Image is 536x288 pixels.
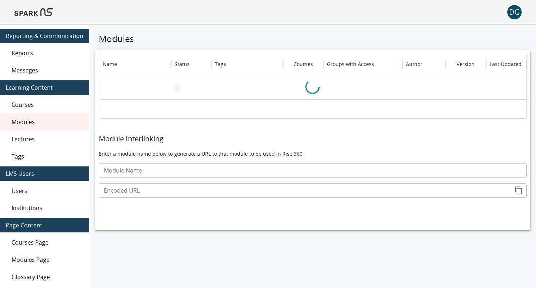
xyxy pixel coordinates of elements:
[11,49,83,57] span: Reports
[11,273,83,281] span: Glossary Page
[11,152,83,161] span: Tags
[490,60,522,68] h6: Last Updated
[95,33,530,44] h5: Modules
[512,183,526,198] button: copy to clipboard
[11,238,83,247] span: Courses Page
[507,5,522,19] div: DG
[6,169,83,178] span: LMS Users
[99,150,527,157] p: Enter a module name below to generate a URL to that module to be used in Rise 360
[215,61,226,67] div: Tags
[406,61,422,67] div: Author
[6,221,83,230] span: Page Content
[11,187,83,195] span: Users
[175,61,190,67] div: Status
[507,5,522,19] button: account of current user
[103,61,117,67] div: Name
[11,118,83,126] span: Modules
[11,255,83,264] span: Modules Page
[6,83,83,92] span: Learning Content
[11,66,83,75] span: Messages
[14,4,53,21] img: Logo of SPARK at Stanford
[6,32,83,40] span: Reporting & Communication
[99,133,527,145] h6: Module Interlinking
[11,204,83,212] span: Institutions
[11,135,83,143] span: Lectures
[457,61,475,67] div: Version
[11,100,83,109] span: Courses
[294,61,313,67] div: Courses
[327,60,374,68] h6: Groups with Access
